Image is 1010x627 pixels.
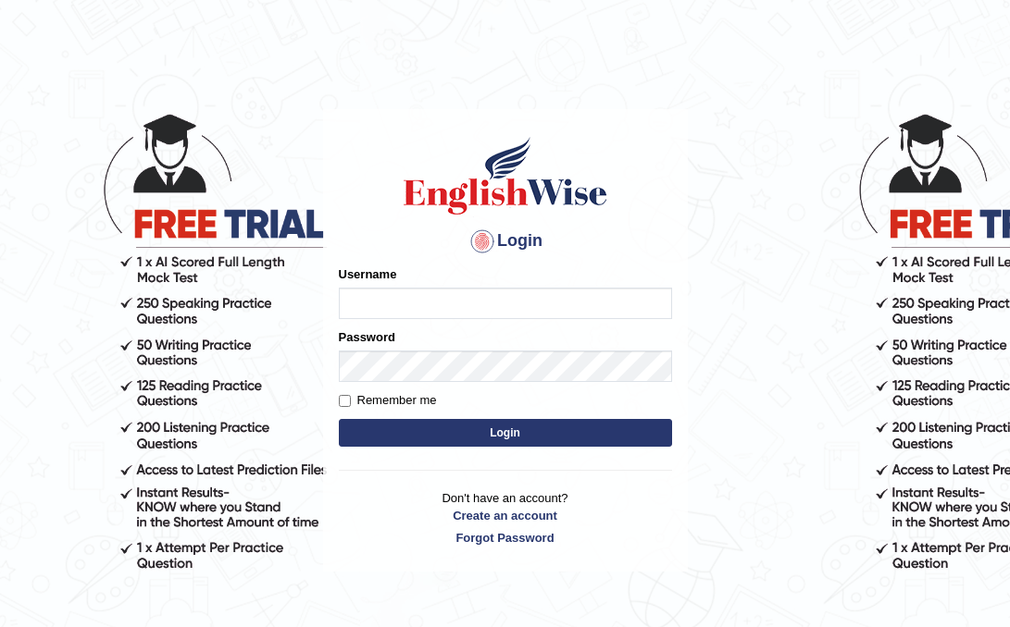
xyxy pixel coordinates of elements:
h4: Login [339,227,672,256]
a: Forgot Password [339,529,672,547]
label: Username [339,265,397,283]
button: Login [339,419,672,447]
label: Remember me [339,391,437,410]
p: Don't have an account? [339,489,672,547]
label: Password [339,328,395,346]
input: Remember me [339,395,351,407]
img: Logo of English Wise sign in for intelligent practice with AI [400,134,611,217]
a: Create an account [339,507,672,524]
